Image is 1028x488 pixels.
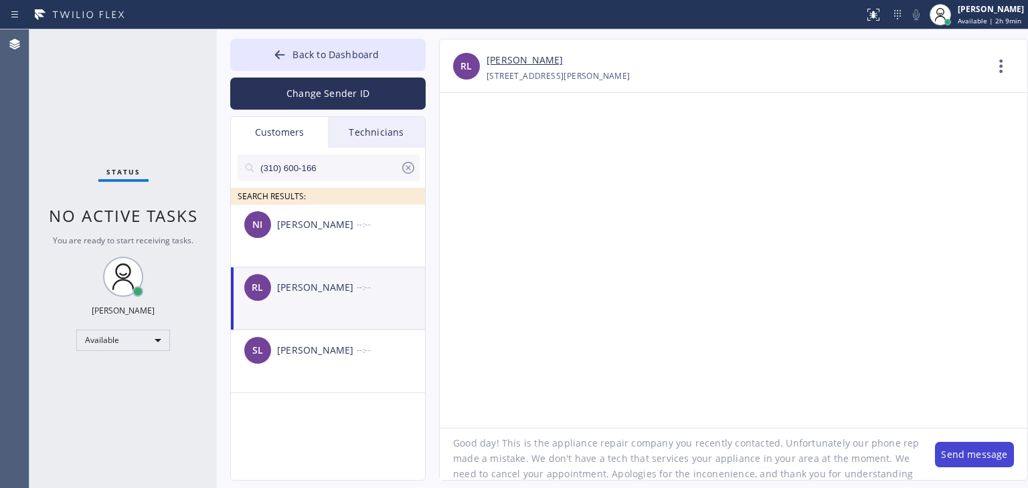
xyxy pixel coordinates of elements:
div: [STREET_ADDRESS][PERSON_NAME] [487,68,630,84]
a: [PERSON_NAME] [487,53,563,68]
span: RL [460,59,472,74]
button: Send message [935,442,1014,467]
span: SL [252,343,263,358]
div: --:-- [357,279,426,295]
button: Back to Dashboard [230,39,426,71]
div: [PERSON_NAME] [277,343,357,358]
input: Search [259,154,400,181]
span: No active tasks [49,205,198,227]
div: [PERSON_NAME] [277,280,357,295]
div: [PERSON_NAME] [958,3,1024,15]
span: Available | 2h 9min [958,16,1021,25]
span: SEARCH RESULTS: [238,191,306,202]
div: --:-- [357,217,426,232]
span: You are ready to start receiving tasks. [53,235,193,246]
button: Change Sender ID [230,78,426,110]
div: Technicians [328,117,425,148]
span: Back to Dashboard [292,48,379,61]
div: --:-- [357,342,426,358]
div: [PERSON_NAME] [277,217,357,233]
div: Customers [231,117,328,148]
div: [PERSON_NAME] [92,305,155,316]
span: Status [106,167,141,176]
button: Mute [907,5,926,24]
span: NI [252,217,262,233]
span: RL [252,280,263,295]
div: Available [76,330,170,351]
textarea: Good day! This is the appliance repair company you recently contacted. Unfortunately our phone re... [440,429,922,480]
